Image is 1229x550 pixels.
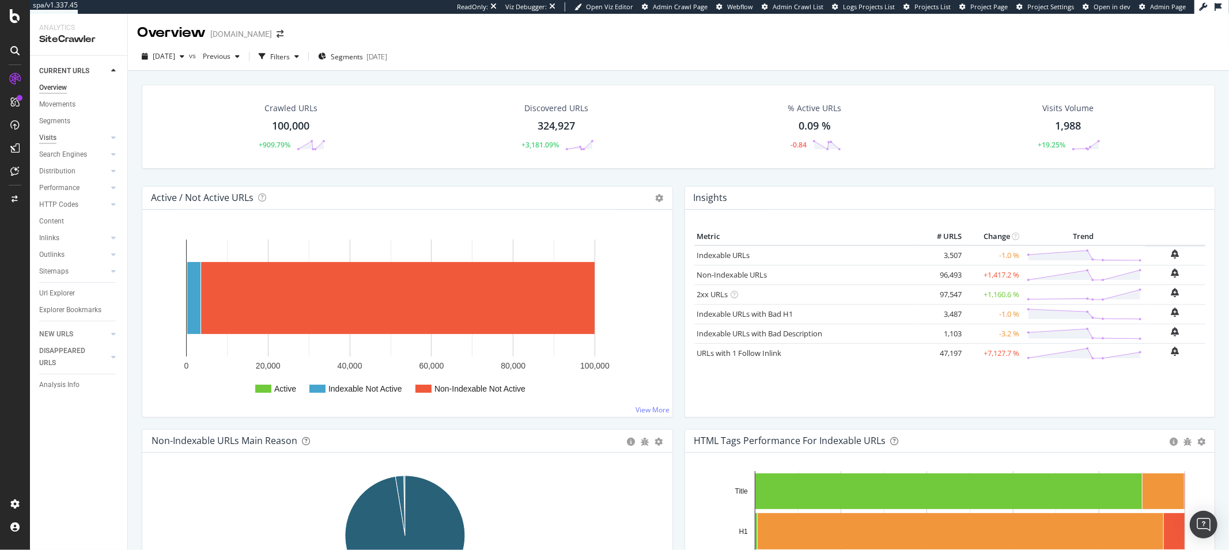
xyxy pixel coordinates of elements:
[697,348,782,358] a: URLs with 1 Follow Inlink
[1022,228,1145,245] th: Trend
[338,361,362,370] text: 40,000
[653,2,708,11] span: Admin Crawl Page
[918,228,965,245] th: # URLS
[39,215,64,227] div: Content
[959,2,1008,12] a: Project Page
[39,287,75,299] div: Url Explorer
[914,2,951,11] span: Projects List
[1197,438,1205,446] div: gear
[198,47,244,66] button: Previous
[313,47,392,66] button: Segments[DATE]
[697,289,728,299] a: 2xx URLs
[788,103,842,114] div: % Active URLs
[39,23,118,33] div: Analytics
[965,304,1022,324] td: -1.0 %
[457,2,488,12] div: ReadOnly:
[1016,2,1074,12] a: Project Settings
[1170,438,1178,446] div: circle-info
[39,132,108,144] a: Visits
[39,287,119,299] a: Url Explorer
[39,115,119,127] a: Segments
[791,140,807,150] div: -0.84
[1171,268,1179,278] div: bell-plus
[965,245,1022,265] td: -1.0 %
[274,384,296,393] text: Active
[39,265,108,278] a: Sitemaps
[1042,103,1094,114] div: Visits Volume
[655,438,663,446] div: gear
[697,270,767,280] a: Non-Indexable URLs
[832,2,895,12] a: Logs Projects List
[39,149,87,161] div: Search Engines
[1094,2,1130,11] span: Open in dev
[152,228,663,408] svg: A chart.
[918,324,965,343] td: 1,103
[1027,2,1074,11] span: Project Settings
[762,2,823,12] a: Admin Crawl List
[656,194,664,202] i: Options
[39,328,108,340] a: NEW URLS
[697,250,750,260] a: Indexable URLs
[843,2,895,11] span: Logs Projects List
[256,361,281,370] text: 20,000
[505,2,547,12] div: Viz Debugger:
[627,438,636,446] div: circle-info
[39,379,80,391] div: Analysis Info
[273,119,310,134] div: 100,000
[39,345,97,369] div: DISAPPEARED URLS
[39,199,108,211] a: HTTP Codes
[39,345,108,369] a: DISAPPEARED URLS
[538,119,576,134] div: 324,927
[198,51,230,61] span: Previous
[642,2,708,12] a: Admin Crawl Page
[39,304,119,316] a: Explorer Bookmarks
[39,165,75,177] div: Distribution
[39,82,119,94] a: Overview
[1150,2,1186,11] span: Admin Page
[39,215,119,227] a: Content
[574,2,633,12] a: Open Viz Editor
[39,232,108,244] a: Inlinks
[1083,2,1130,12] a: Open in dev
[39,265,69,278] div: Sitemaps
[918,285,965,304] td: 97,547
[259,140,291,150] div: +909.79%
[1183,438,1192,446] div: bug
[525,103,589,114] div: Discovered URLs
[773,2,823,11] span: Admin Crawl List
[965,228,1022,245] th: Change
[918,304,965,324] td: 3,487
[210,28,272,40] div: [DOMAIN_NAME]
[39,232,59,244] div: Inlinks
[39,379,119,391] a: Analysis Info
[39,182,108,194] a: Performance
[1171,249,1179,259] div: bell-plus
[328,384,402,393] text: Indexable Not Active
[270,52,290,62] div: Filters
[501,361,525,370] text: 80,000
[965,285,1022,304] td: +1,160.6 %
[1171,347,1179,356] div: bell-plus
[580,361,610,370] text: 100,000
[918,265,965,285] td: 96,493
[137,47,189,66] button: [DATE]
[903,2,951,12] a: Projects List
[434,384,525,393] text: Non-Indexable Not Active
[254,47,304,66] button: Filters
[39,132,56,144] div: Visits
[1171,308,1179,317] div: bell-plus
[1055,119,1081,134] div: 1,988
[694,190,728,206] h4: Insights
[264,103,317,114] div: Crawled URLs
[727,2,753,11] span: Webflow
[641,438,649,446] div: bug
[39,182,80,194] div: Performance
[39,249,65,261] div: Outlinks
[918,245,965,265] td: 3,507
[636,405,670,415] a: View More
[918,343,965,363] td: 47,197
[965,343,1022,363] td: +7,127.7 %
[152,435,297,446] div: Non-Indexable URLs Main Reason
[970,2,1008,11] span: Project Page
